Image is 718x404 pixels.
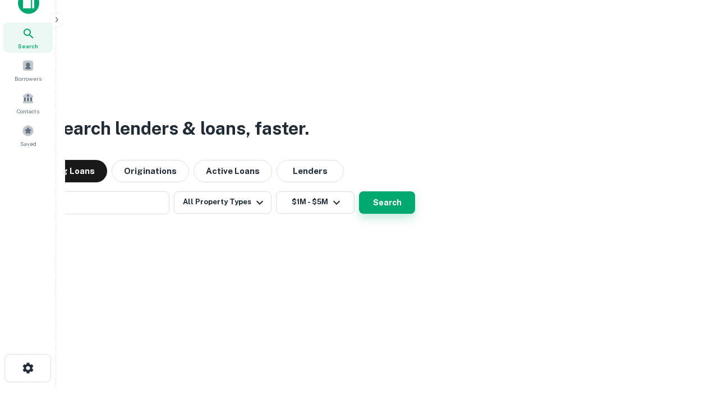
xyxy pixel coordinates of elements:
[3,22,53,53] a: Search
[194,160,272,182] button: Active Loans
[20,139,36,148] span: Saved
[3,88,53,118] a: Contacts
[277,160,344,182] button: Lenders
[359,191,415,214] button: Search
[3,120,53,150] a: Saved
[15,74,42,83] span: Borrowers
[18,42,38,50] span: Search
[662,314,718,368] iframe: Chat Widget
[51,115,309,142] h3: Search lenders & loans, faster.
[3,55,53,85] a: Borrowers
[174,191,271,214] button: All Property Types
[112,160,189,182] button: Originations
[17,107,39,116] span: Contacts
[276,191,355,214] button: $1M - $5M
